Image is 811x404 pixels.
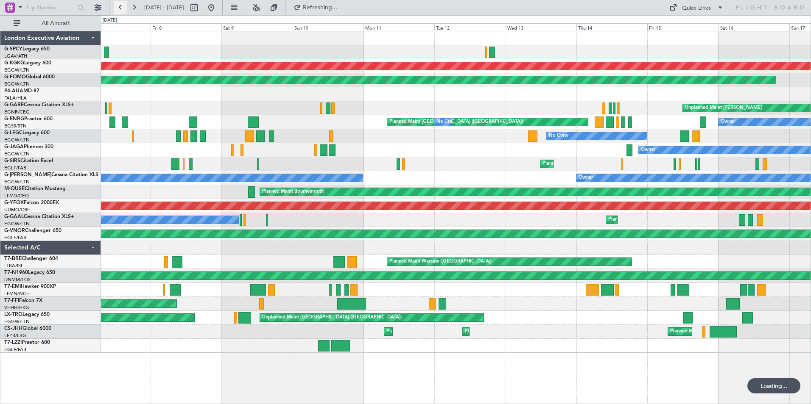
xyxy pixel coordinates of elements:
[4,130,50,136] a: G-LEGCLegacy 600
[4,221,30,227] a: EGGW/LTN
[364,23,434,31] div: Mon 11
[4,53,27,59] a: LGAV/ATH
[4,284,21,289] span: T7-EMI
[4,116,53,122] a: G-ENRGPraetor 600
[685,102,762,114] div: Unplanned Maint [PERSON_NAME]
[4,151,30,157] a: EGGW/LTN
[647,23,718,31] div: Fri 15
[389,255,492,268] div: Planned Maint Warsaw ([GEOGRAPHIC_DATA])
[4,116,24,122] span: G-ENRG
[465,325,598,338] div: Planned Maint [GEOGRAPHIC_DATA] ([GEOGRAPHIC_DATA])
[4,89,39,94] a: P4-AUAMD-87
[576,23,647,31] div: Thu 14
[4,144,24,149] span: G-JAGA
[151,23,221,31] div: Fri 8
[4,75,26,80] span: G-FOMO
[4,200,59,205] a: G-YFOXFalcon 2000EX
[262,311,402,324] div: Unplanned Maint [GEOGRAPHIC_DATA] ([GEOGRAPHIC_DATA])
[4,214,24,219] span: G-GAAL
[4,123,27,129] a: EGSS/STN
[4,179,30,185] a: EGGW/LTN
[4,61,51,66] a: G-KGKGLegacy 600
[4,298,19,303] span: T7-FFI
[579,172,593,184] div: Owner
[434,23,505,31] div: Tue 12
[4,130,22,136] span: G-LEGC
[4,95,27,101] a: FALA/HLA
[4,256,58,261] a: T7-BREChallenger 604
[4,137,30,143] a: EGGW/LTN
[436,116,456,128] div: No Crew
[4,109,30,115] a: EGNR/CEG
[4,332,26,339] a: LFPB/LBG
[4,81,30,87] a: EGGW/LTN
[4,277,31,283] a: DNMM/LOS
[4,67,30,73] a: EGGW/LTN
[4,340,50,345] a: T7-LZZIPraetor 600
[4,304,29,311] a: VHHH/HKG
[293,23,364,31] div: Sun 10
[4,172,98,177] a: G-[PERSON_NAME]Cessna Citation XLS
[4,214,74,219] a: G-GAALCessna Citation XLS+
[4,318,30,325] a: EGGW/LTN
[721,116,735,128] div: Owner
[4,47,22,52] span: G-SPCY
[4,61,24,66] span: G-KGKG
[389,116,523,128] div: Planned Maint [GEOGRAPHIC_DATA] ([GEOGRAPHIC_DATA])
[641,144,655,156] div: Owner
[4,158,53,163] a: G-SIRSCitation Excel
[4,312,50,317] a: LX-TROLegacy 650
[4,263,23,269] a: LTBA/ISL
[22,20,89,26] span: All Aircraft
[549,130,568,142] div: No Crew
[4,291,29,297] a: LFMN/NCE
[608,213,639,226] div: Planned Maint
[4,165,26,171] a: EGLF/FAB
[682,4,711,13] div: Quick Links
[665,1,728,14] button: Quick Links
[4,186,25,191] span: M-OUSE
[4,326,51,331] a: CS-JHHGlobal 6000
[4,102,74,108] a: G-GARECessna Citation XLS+
[290,1,341,14] button: Refreshing...
[386,325,520,338] div: Planned Maint [GEOGRAPHIC_DATA] ([GEOGRAPHIC_DATA])
[4,207,30,213] a: UUMO/OSF
[4,200,24,205] span: G-YFOX
[4,235,26,241] a: EGLF/FAB
[4,228,25,233] span: G-VNOR
[262,185,324,198] div: Planned Maint Bournemouth
[747,378,800,393] div: Loading...
[4,102,24,108] span: G-GARE
[4,340,22,345] span: T7-LZZI
[302,5,338,11] span: Refreshing...
[4,228,62,233] a: G-VNORChallenger 650
[543,158,676,170] div: Planned Maint [GEOGRAPHIC_DATA] ([GEOGRAPHIC_DATA])
[103,17,117,24] div: [DATE]
[4,193,29,199] a: LFMD/CEQ
[4,144,53,149] a: G-JAGAPhenom 300
[4,158,20,163] span: G-SIRS
[4,270,55,275] a: T7-N1960Legacy 650
[4,270,28,275] span: T7-N1960
[80,23,151,31] div: Thu 7
[4,284,56,289] a: T7-EMIHawker 900XP
[719,23,789,31] div: Sat 16
[4,298,42,303] a: T7-FFIFalcon 7X
[221,23,292,31] div: Sat 9
[4,75,55,80] a: G-FOMOGlobal 6000
[26,1,75,14] input: Trip Number
[9,17,92,30] button: All Aircraft
[4,47,50,52] a: G-SPCYLegacy 650
[4,256,22,261] span: T7-BRE
[506,23,576,31] div: Wed 13
[670,325,804,338] div: Planned Maint [GEOGRAPHIC_DATA] ([GEOGRAPHIC_DATA])
[4,326,22,331] span: CS-JHH
[144,4,184,11] span: [DATE] - [DATE]
[4,312,22,317] span: LX-TRO
[4,172,51,177] span: G-[PERSON_NAME]
[4,186,66,191] a: M-OUSECitation Mustang
[4,346,26,353] a: EGLF/FAB
[4,89,23,94] span: P4-AUA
